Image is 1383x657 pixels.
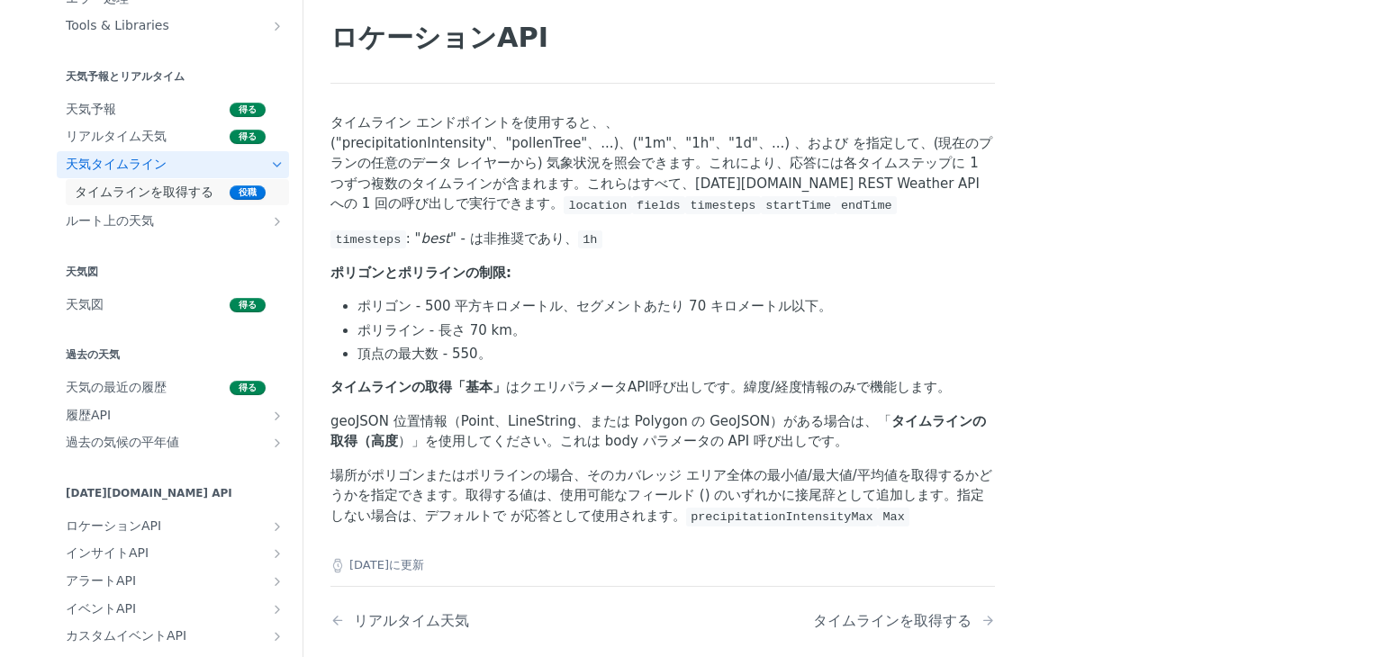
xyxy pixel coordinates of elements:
font: 役職 [239,187,257,197]
font: ）」を使用してください。これは body パラメータの API 呼び出しです。 [398,433,848,449]
a: 過去の気候の平年値過去の気候の標準値のサブページを表示 [57,429,289,456]
font: はクエリパラメータAPI呼び出しです。緯度/経度情報のみで機能します。 [506,379,951,395]
font: ルート上の天気 [66,213,154,228]
font: 天気の最近の履歴 [66,380,167,394]
font: 得る [239,300,257,310]
font: 履歴API [66,408,111,422]
button: アラートAPIのサブページを表示 [270,574,285,589]
a: カスタムイベントAPIカスタムイベントAPIのサブページを表示 [57,623,289,650]
font: 。 [673,508,686,524]
button: Show subpages for Tools & Libraries [270,19,285,33]
font: 天気予報 [66,102,116,116]
a: イベントAPIイベント API のサブページを表示 [57,596,289,623]
a: ロケーションAPIShow subpages for Locations API [57,513,289,540]
font: および を指定して、(現在のプランの任意のデータ レイヤーから) 気象状況を照会できます。 [330,135,993,172]
font: タイムライン エンドポイントを使用すると、、 ("precipitationIntensity"、"pollenTree"、...)、 [330,114,632,151]
font: ) のいずれかに接尾辞として追加します。指定しない場合は、デフォルトで が応答として使用されます [330,487,984,524]
font: ロケーションAPI [66,518,161,533]
font: [DATE]に [349,558,401,571]
font: タイムラインを取得する [75,184,213,199]
font: 得る [239,382,257,392]
span: Tools & Libraries [66,17,266,35]
font: 更新 [401,558,424,571]
button: Insights API のサブページを表示 [270,546,285,561]
a: 天気予報得る [57,96,289,123]
nav: ページネーションコントロール [330,594,995,647]
font: 得る [239,131,257,141]
a: 履歴APIHistorical APIのサブページを表示 [57,402,289,429]
font: ポリライン - 長さ 70 km。 [357,322,526,338]
span: location [568,198,627,211]
button: 過去の気候の標準値のサブページを表示 [270,436,285,450]
font: [DATE][DOMAIN_NAME] API [66,487,232,499]
font: ( [632,135,637,151]
font: カスタムイベントAPI [66,628,186,643]
a: リアルタイム天気得る [57,123,289,150]
font: ポリゴンとポリラインの制限: [330,265,511,281]
span: precipitationIntensityMax [691,510,873,524]
font: 天気予報とリアルタイム [66,70,185,83]
font: インサイトAPI [66,545,149,560]
font: イベントAPI [66,601,136,616]
font: 場所がポリゴンまたはポリラインの場合、そのカバレッジ エリア全体の最小値/最大値/平均値を取得するかどうかを指定できます。取得する値は、使用可能なフィールド ( [330,467,992,504]
font: 過去の気候の平年値 [66,435,179,449]
font: ロケーションAPI [330,22,548,53]
a: 前のページ: リアルタイム天気 [330,612,615,629]
font: リアルタイム天気 [354,612,469,629]
font: タイムラインを取得する [813,612,972,629]
font: " - は非推奨であり、 [450,230,578,247]
font: これ [709,155,736,171]
font: ポリゴン - 500 平方キロメートル、セグメントあたり 70 キロメートル以下。 [357,298,832,314]
a: アラートAPIアラートAPIのサブページを表示 [57,568,289,595]
button: イベント API のサブページを表示 [270,602,285,616]
a: 次のページ: タイムラインの取得 [813,612,995,629]
font: タイムラインの取得「基本」 [330,379,506,395]
font: 天気図 [66,297,104,311]
button: Hide subpages for Weather Timelines [270,157,285,172]
font: geoJSON 位置情報（Point、LineString、または Polygon の GeoJSON）がある場合は、「 [330,413,891,429]
font: 過去の天気 [66,348,120,361]
a: タイムラインを取得する役職 [66,179,289,206]
font: best [420,230,449,247]
button: Show subpages for Locations API [270,519,285,534]
span: Max [883,510,905,524]
font: "1m"、"1h"、"1d​​"、...) 、 [637,135,808,151]
span: timesteps [690,198,755,211]
font: リアルタイム天気 [66,129,167,143]
a: Tools & LibrariesShow subpages for Tools & Libraries [57,13,289,40]
span: endTime [841,198,892,211]
a: 天気タイムラインHide subpages for Weather Timelines [57,151,289,178]
font: 天気タイムライン [66,157,167,171]
span: startTime [765,198,831,211]
button: ルート上の天気のサブページを表示 [270,214,285,229]
a: ルート上の天気ルート上の天気のサブページを表示 [57,208,289,235]
a: 天気図得る [57,292,289,319]
font: : " [406,230,421,247]
span: fields [637,198,681,211]
font: 頂点の最大数 - 550。 [357,346,492,362]
span: timesteps [335,233,401,247]
button: カスタムイベントAPIのサブページを表示 [270,629,285,643]
button: Historical APIのサブページを表示 [270,409,285,423]
span: 1h [583,233,597,247]
a: インサイトAPIInsights API のサブページを表示 [57,540,289,567]
font: 天気図 [66,265,98,278]
font: アラートAPI [66,573,136,588]
font: により、応答には各タイムステップに 1 つずつ複数のタイムラインが含まれます。これらはすべて、[DATE][DOMAIN_NAME] REST Weather API への 1 回の呼び出しで実... [330,155,980,211]
a: 天気の最近の履歴得る [57,374,289,401]
font: 得る [239,104,257,114]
